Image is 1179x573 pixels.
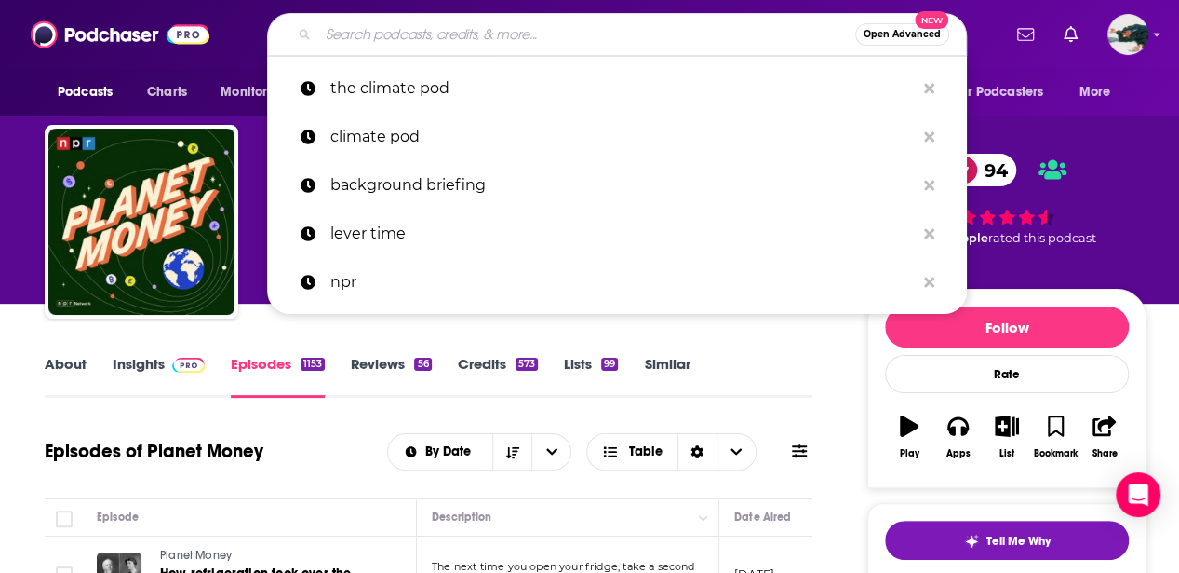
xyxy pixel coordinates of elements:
[458,355,538,398] a: Credits573
[160,548,383,565] a: Planet Money
[1107,14,1148,55] span: Logged in as fsg.publicity
[267,210,967,258] a: lever time
[885,521,1129,560] button: tell me why sparkleTell Me Why
[564,355,618,398] a: Lists99
[231,355,325,398] a: Episodes1153
[516,358,538,371] div: 573
[414,358,431,371] div: 56
[160,549,232,562] span: Planet Money
[1107,14,1148,55] button: Show profile menu
[900,448,919,459] div: Play
[692,507,715,529] button: Column Actions
[267,113,967,161] a: climate pod
[58,79,113,105] span: Podcasts
[915,11,948,29] span: New
[885,307,1129,348] button: Follow
[734,506,791,528] div: Date Aired
[48,129,234,315] img: Planet Money
[330,113,915,161] p: climate pod
[964,534,979,549] img: tell me why sparkle
[208,75,311,110] button: open menu
[1092,448,1117,459] div: Share
[867,142,1146,257] div: 94 194 peoplerated this podcast
[97,506,139,528] div: Episode
[586,433,757,471] button: Choose View
[267,64,967,113] a: the climate pod
[301,358,325,371] div: 1153
[966,154,1017,186] span: 94
[531,434,570,470] button: open menu
[1010,19,1041,50] a: Show notifications dropdown
[267,161,967,210] a: background briefing
[677,434,717,470] div: Sort Direction
[113,355,205,398] a: InsightsPodchaser Pro
[135,75,198,110] a: Charts
[864,30,941,39] span: Open Advanced
[330,161,915,210] p: background briefing
[492,434,531,470] button: Sort Direction
[1056,19,1085,50] a: Show notifications dropdown
[330,210,915,258] p: lever time
[855,23,949,46] button: Open AdvancedNew
[1107,14,1148,55] img: User Profile
[988,231,1096,245] span: rated this podcast
[986,534,1051,549] span: Tell Me Why
[629,445,663,458] span: Table
[942,75,1070,110] button: open menu
[432,506,491,528] div: Description
[172,358,205,373] img: Podchaser Pro
[933,403,982,471] button: Apps
[425,445,477,458] span: By Date
[1080,403,1129,471] button: Share
[330,258,915,307] p: npr
[601,358,618,371] div: 99
[432,560,694,573] span: The next time you open your fridge, take a second
[1116,472,1160,517] div: Open Intercom Messenger
[1066,75,1134,110] button: open menu
[999,448,1014,459] div: List
[947,154,1017,186] a: 94
[885,403,933,471] button: Play
[388,445,493,458] button: open menu
[267,258,967,307] a: npr
[31,17,209,52] img: Podchaser - Follow, Share and Rate Podcasts
[45,355,87,398] a: About
[45,440,263,463] h1: Episodes of Planet Money
[885,355,1129,393] div: Rate
[387,433,572,471] h2: Choose List sort
[221,79,287,105] span: Monitoring
[1079,79,1111,105] span: More
[1034,448,1078,459] div: Bookmark
[954,79,1043,105] span: For Podcasters
[983,403,1031,471] button: List
[267,13,967,56] div: Search podcasts, credits, & more...
[351,355,431,398] a: Reviews56
[318,20,855,49] input: Search podcasts, credits, & more...
[330,64,915,113] p: the climate pod
[147,79,187,105] span: Charts
[946,448,971,459] div: Apps
[1031,403,1079,471] button: Bookmark
[644,355,690,398] a: Similar
[45,75,137,110] button: open menu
